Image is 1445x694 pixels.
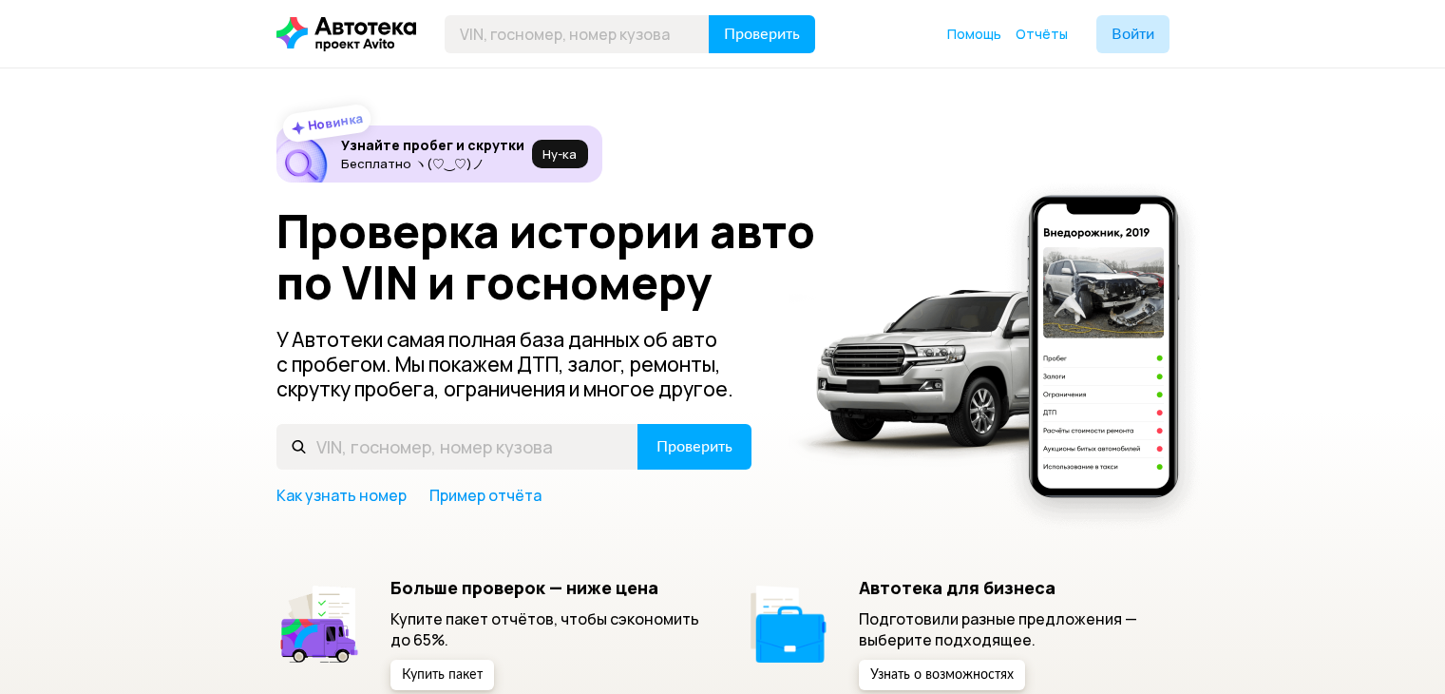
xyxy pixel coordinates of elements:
[445,15,710,53] input: VIN, госномер, номер кузова
[276,205,844,308] h1: Проверка истории авто по VIN и госномеру
[341,156,524,171] p: Бесплатно ヽ(♡‿♡)ノ
[276,327,753,401] p: У Автотеки самая полная база данных об авто с пробегом. Мы покажем ДТП, залог, ремонты, скрутку п...
[429,485,542,506] a: Пример отчёта
[1112,27,1154,42] span: Войти
[1016,25,1068,43] span: Отчёты
[390,660,494,690] button: Купить пакет
[542,146,577,162] span: Ну‑ка
[276,424,638,470] input: VIN, госномер, номер кузова
[859,608,1169,650] p: Подготовили разные предложения — выберите подходящее.
[947,25,1001,44] a: Помощь
[709,15,815,53] button: Проверить
[341,137,524,154] h6: Узнайте пробег и скрутки
[859,660,1025,690] button: Узнать о возможностях
[1016,25,1068,44] a: Отчёты
[1096,15,1169,53] button: Войти
[390,577,701,598] h5: Больше проверок — ниже цена
[724,27,800,42] span: Проверить
[870,668,1014,682] span: Узнать о возможностях
[656,439,732,454] span: Проверить
[402,668,483,682] span: Купить пакет
[276,485,407,506] a: Как узнать номер
[859,577,1169,598] h5: Автотека для бизнеса
[306,109,364,134] strong: Новинка
[637,424,751,470] button: Проверить
[947,25,1001,43] span: Помощь
[390,608,701,650] p: Купите пакет отчётов, чтобы сэкономить до 65%.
